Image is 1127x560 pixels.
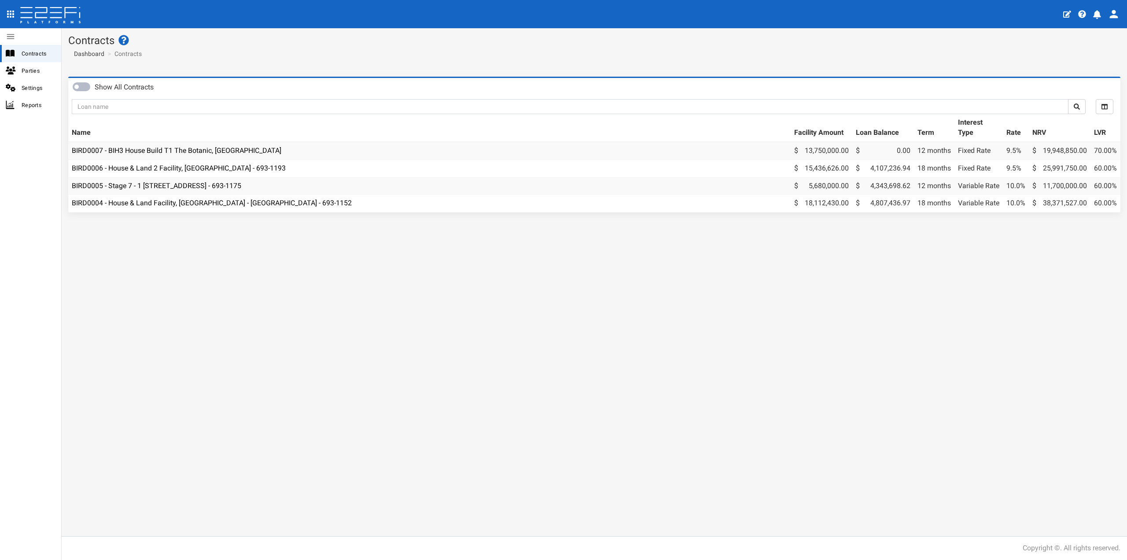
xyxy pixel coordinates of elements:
[70,50,104,57] span: Dashboard
[68,114,791,142] th: Name
[1003,114,1029,142] th: Rate
[914,177,954,195] td: 12 months
[1090,195,1120,212] td: 60.00%
[852,195,914,212] td: 4,807,436.97
[72,164,286,172] a: BIRD0006 - House & Land 2 Facility, [GEOGRAPHIC_DATA] - 693-1193
[106,49,142,58] li: Contracts
[954,177,1003,195] td: Variable Rate
[852,177,914,195] td: 4,343,698.62
[68,35,1120,46] h1: Contracts
[1029,177,1090,195] td: 11,700,000.00
[1003,195,1029,212] td: 10.0%
[1090,142,1120,159] td: 70.00%
[791,114,852,142] th: Facility Amount
[95,82,154,93] label: Show All Contracts
[1090,159,1120,177] td: 60.00%
[72,182,241,190] a: BIRD0005 - Stage 7 - 1 [STREET_ADDRESS] - 693-1175
[1029,142,1090,159] td: 19,948,850.00
[1003,142,1029,159] td: 9.5%
[1029,114,1090,142] th: NRV
[72,199,352,207] a: BIRD0004 - House & Land Facility, [GEOGRAPHIC_DATA] - [GEOGRAPHIC_DATA] - 693-1152
[22,66,54,76] span: Parties
[852,159,914,177] td: 4,107,236.94
[72,146,281,155] a: BIRD0007 - BIH3 House Build T1 The Botanic, [GEOGRAPHIC_DATA]
[22,100,54,110] span: Reports
[914,159,954,177] td: 18 months
[791,177,852,195] td: 5,680,000.00
[954,195,1003,212] td: Variable Rate
[1090,114,1120,142] th: LVR
[1090,177,1120,195] td: 60.00%
[791,142,852,159] td: 13,750,000.00
[1003,159,1029,177] td: 9.5%
[1003,177,1029,195] td: 10.0%
[914,142,954,159] td: 12 months
[791,159,852,177] td: 15,436,626.00
[1029,159,1090,177] td: 25,991,750.00
[1029,195,1090,212] td: 38,371,527.00
[1023,543,1120,553] div: Copyright ©. All rights reserved.
[954,142,1003,159] td: Fixed Rate
[791,195,852,212] td: 18,112,430.00
[852,142,914,159] td: 0.00
[22,83,54,93] span: Settings
[72,99,1068,114] input: Loan name
[914,195,954,212] td: 18 months
[22,48,54,59] span: Contracts
[914,114,954,142] th: Term
[954,159,1003,177] td: Fixed Rate
[852,114,914,142] th: Loan Balance
[70,49,104,58] a: Dashboard
[954,114,1003,142] th: Interest Type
